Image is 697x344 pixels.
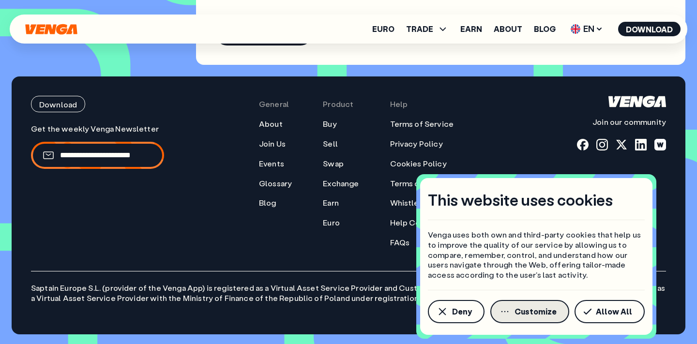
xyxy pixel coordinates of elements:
a: Blog [534,25,556,33]
span: TRADE [406,23,449,35]
a: Euro [323,218,340,228]
a: instagram [596,139,608,150]
a: Download [31,96,164,112]
a: About [494,25,522,33]
button: Customize [490,300,569,323]
span: Product [323,99,353,109]
a: Earn [460,25,482,33]
span: Customize [515,308,557,315]
button: Download [31,96,85,112]
a: Glossary [259,179,292,189]
a: linkedin [635,139,647,150]
a: Help Center [390,218,437,228]
a: Earn [323,198,339,208]
a: About [259,119,283,129]
a: FAQs [390,238,410,248]
img: flag-uk [571,24,580,34]
a: x [616,139,627,150]
a: Buy [323,119,336,129]
a: fb [577,139,589,150]
span: EN [567,21,606,37]
a: Join Us [259,139,286,149]
span: General [259,99,289,109]
a: Cookies Policy [390,159,447,169]
h4: This website uses cookies [428,190,613,210]
span: Allow All [596,308,632,315]
svg: Home [24,24,78,35]
a: Exchange [323,179,359,189]
button: Deny [428,300,485,323]
a: Terms of Service [390,119,454,129]
button: Download [618,22,681,36]
p: Saptain Europe S.L. (provider of the Venga App) is registered as a Virtual Asset Service Provider... [31,271,666,303]
p: Get the weekly Venga Newsletter [31,124,164,134]
a: Swap [323,159,344,169]
a: Blog [259,198,276,208]
a: Euro [372,25,394,33]
a: Sell [323,139,338,149]
a: warpcast [654,139,666,150]
span: Help [390,99,408,109]
svg: Home [608,96,666,107]
a: Terms of Service (Earn) [390,179,476,189]
a: Events [259,159,284,169]
button: Allow All [575,300,645,323]
p: Join our community [577,117,666,127]
a: Whistleblowing Channel [390,198,483,208]
p: Venga uses both own and third-party cookies that help us to improve the quality of our service by... [428,230,645,280]
a: Privacy Policy [390,139,443,149]
span: TRADE [406,25,433,33]
span: Deny [452,308,472,315]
